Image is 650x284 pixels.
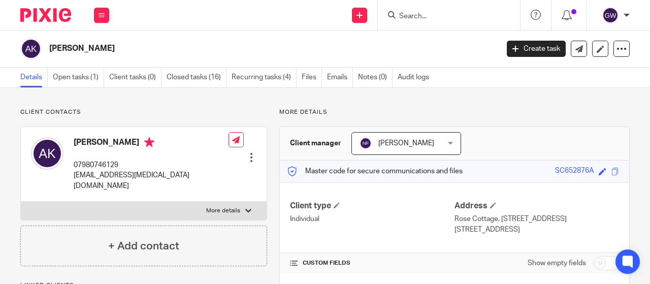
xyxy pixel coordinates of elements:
[144,137,154,147] i: Primary
[360,137,372,149] img: svg%3E
[109,68,161,87] a: Client tasks (0)
[279,108,630,116] p: More details
[20,38,42,59] img: svg%3E
[327,68,353,87] a: Emails
[290,259,454,267] h4: CUSTOM FIELDS
[507,41,566,57] a: Create task
[74,137,229,150] h4: [PERSON_NAME]
[167,68,226,87] a: Closed tasks (16)
[555,166,594,177] div: SC652876A
[20,8,71,22] img: Pixie
[232,68,297,87] a: Recurring tasks (4)
[53,68,104,87] a: Open tasks (1)
[31,137,63,170] img: svg%3E
[398,12,490,21] input: Search
[454,201,619,211] h4: Address
[20,108,267,116] p: Client contacts
[378,140,434,147] span: [PERSON_NAME]
[206,207,240,215] p: More details
[108,238,179,254] h4: + Add contact
[287,166,463,176] p: Master code for secure communications and files
[290,201,454,211] h4: Client type
[528,258,586,268] label: Show empty fields
[454,225,619,235] p: [STREET_ADDRESS]
[398,68,434,87] a: Audit logs
[20,68,48,87] a: Details
[454,214,619,224] p: Rose Cottage, [STREET_ADDRESS]
[74,170,229,191] p: [EMAIL_ADDRESS][MEDICAL_DATA][DOMAIN_NAME]
[302,68,322,87] a: Files
[358,68,393,87] a: Notes (0)
[49,43,403,54] h2: [PERSON_NAME]
[290,214,454,224] p: Individual
[602,7,619,23] img: svg%3E
[74,160,229,170] p: 07980746129
[290,138,341,148] h3: Client manager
